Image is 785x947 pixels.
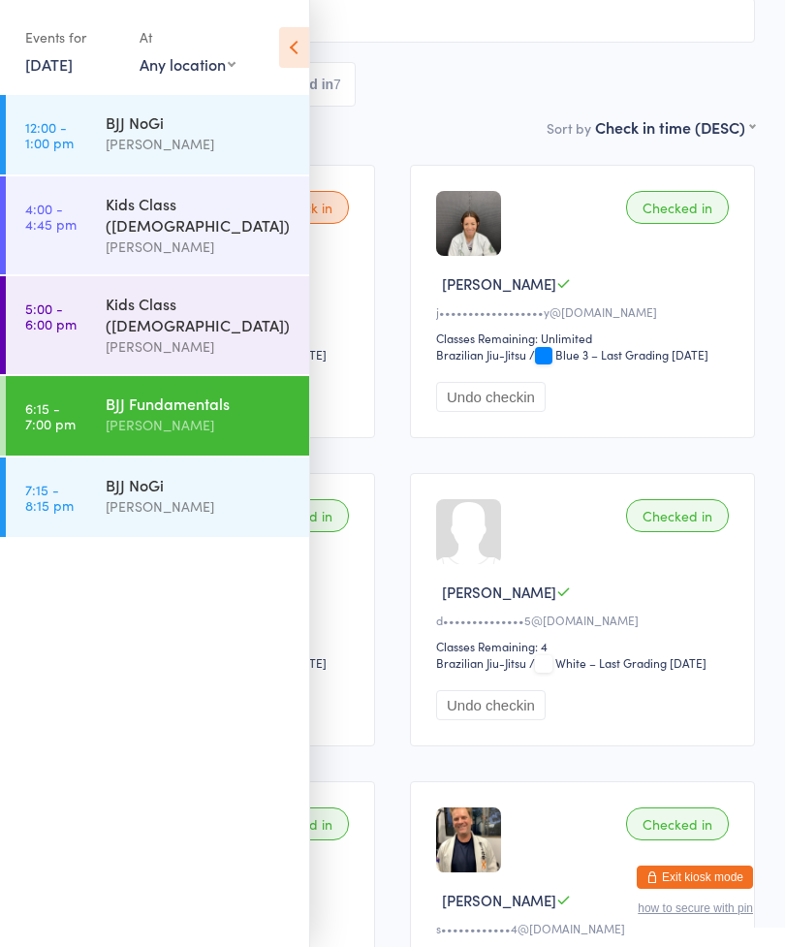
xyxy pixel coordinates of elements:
[106,393,293,414] div: BJJ Fundamentals
[6,276,309,374] a: 5:00 -6:00 pmKids Class ([DEMOGRAPHIC_DATA])[PERSON_NAME]
[626,807,729,840] div: Checked in
[25,21,120,53] div: Events for
[436,330,735,346] div: Classes Remaining: Unlimited
[106,293,293,335] div: Kids Class ([DEMOGRAPHIC_DATA])
[436,346,526,363] div: Brazilian Jiu-Jitsu
[25,201,77,232] time: 4:00 - 4:45 pm
[106,133,293,155] div: [PERSON_NAME]
[6,376,309,456] a: 6:15 -7:00 pmBJJ Fundamentals[PERSON_NAME]
[106,495,293,518] div: [PERSON_NAME]
[140,53,235,75] div: Any location
[436,382,546,412] button: Undo checkin
[140,21,235,53] div: At
[638,901,753,915] button: how to secure with pin
[436,612,735,628] div: d••••••••••••••5@[DOMAIN_NAME]
[436,920,735,936] div: s••••••••••••4@[DOMAIN_NAME]
[529,654,706,671] span: / White – Last Grading [DATE]
[25,400,76,431] time: 6:15 - 7:00 pm
[436,690,546,720] button: Undo checkin
[106,474,293,495] div: BJJ NoGi
[106,193,293,236] div: Kids Class ([DEMOGRAPHIC_DATA])
[106,414,293,436] div: [PERSON_NAME]
[106,335,293,358] div: [PERSON_NAME]
[595,116,755,138] div: Check in time (DESC)
[25,482,74,513] time: 7:15 - 8:15 pm
[436,638,735,654] div: Classes Remaining: 4
[436,807,501,872] img: image1730794153.png
[333,77,341,92] div: 7
[436,303,735,320] div: j••••••••••••••••••y@[DOMAIN_NAME]
[626,191,729,224] div: Checked in
[442,890,556,910] span: [PERSON_NAME]
[25,119,74,150] time: 12:00 - 1:00 pm
[106,111,293,133] div: BJJ NoGi
[547,118,591,138] label: Sort by
[436,191,501,256] img: image1722046252.png
[637,866,753,889] button: Exit kiosk mode
[442,582,556,602] span: [PERSON_NAME]
[442,273,556,294] span: [PERSON_NAME]
[25,300,77,331] time: 5:00 - 6:00 pm
[436,654,526,671] div: Brazilian Jiu-Jitsu
[529,346,708,363] span: / Blue 3 – Last Grading [DATE]
[6,458,309,537] a: 7:15 -8:15 pmBJJ NoGi[PERSON_NAME]
[25,53,73,75] a: [DATE]
[6,95,309,174] a: 12:00 -1:00 pmBJJ NoGi[PERSON_NAME]
[6,176,309,274] a: 4:00 -4:45 pmKids Class ([DEMOGRAPHIC_DATA])[PERSON_NAME]
[106,236,293,258] div: [PERSON_NAME]
[626,499,729,532] div: Checked in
